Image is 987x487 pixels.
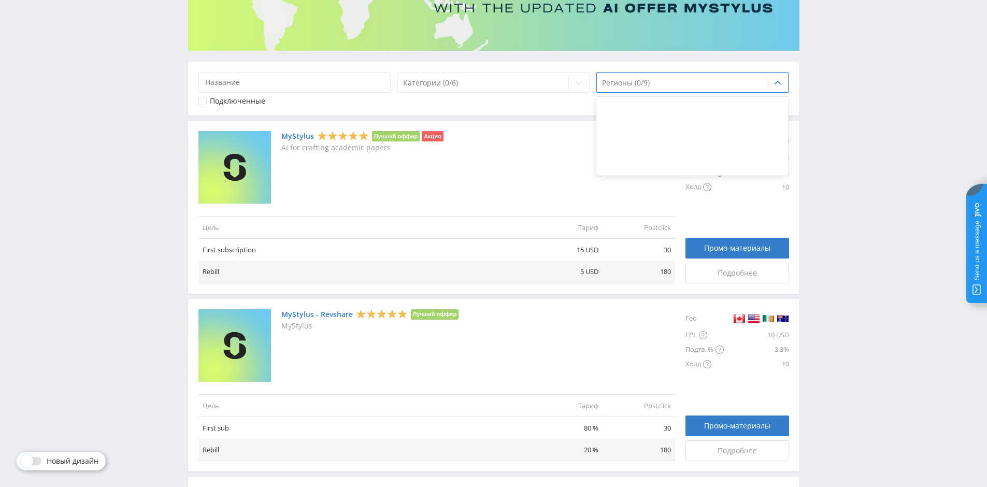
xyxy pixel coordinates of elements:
[724,180,789,194] div: 10
[685,238,789,259] a: Промо-материалы
[281,144,444,152] p: AI for crafting academic papers
[704,244,770,252] span: Промо-материалы
[724,328,789,342] div: 10 USD
[281,310,353,319] a: MyStylus - Revshare
[530,417,603,439] td: 80 %
[718,447,757,455] span: Подробнее
[411,309,459,320] li: Лучший оффер
[198,417,530,439] td: First sub
[198,131,271,204] img: MyStylus
[198,261,530,283] td: Rebill
[281,132,314,140] a: MyStylus
[422,131,443,141] li: Акция
[47,457,98,465] span: Новый дизайн
[685,180,724,194] div: Холд
[356,308,408,319] div: 5 Stars
[718,269,757,277] span: Подробнее
[603,216,675,238] td: Postclick
[685,357,724,371] div: Холд
[685,263,789,283] a: Подробнее
[724,342,789,357] div: 3.3%
[372,131,420,141] li: Лучший оффер
[198,216,530,238] td: Цель
[704,422,770,430] span: Промо-материалы
[530,439,603,461] td: 20 %
[603,439,675,461] td: 180
[685,309,724,328] div: Гео
[530,394,603,417] td: Тариф
[198,309,271,382] img: MyStylus - Revshare
[685,440,789,461] a: Подробнее
[603,239,675,261] td: 30
[603,394,675,417] td: Postclick
[530,261,603,283] td: 5 USD
[685,416,789,436] a: Промо-материалы
[530,239,603,261] td: 15 USD
[685,342,724,357] div: Подтв. %
[603,261,675,283] td: 180
[317,131,369,141] div: 5 Stars
[724,357,789,371] div: 10
[210,97,265,105] div: Подключенные
[198,394,530,417] td: Цель
[198,72,391,93] input: Название
[198,439,530,461] td: Rebill
[530,216,603,238] td: Тариф
[281,322,459,330] p: MyStylus
[685,328,724,342] div: EPL
[198,239,530,261] td: First subscription
[603,417,675,439] td: 30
